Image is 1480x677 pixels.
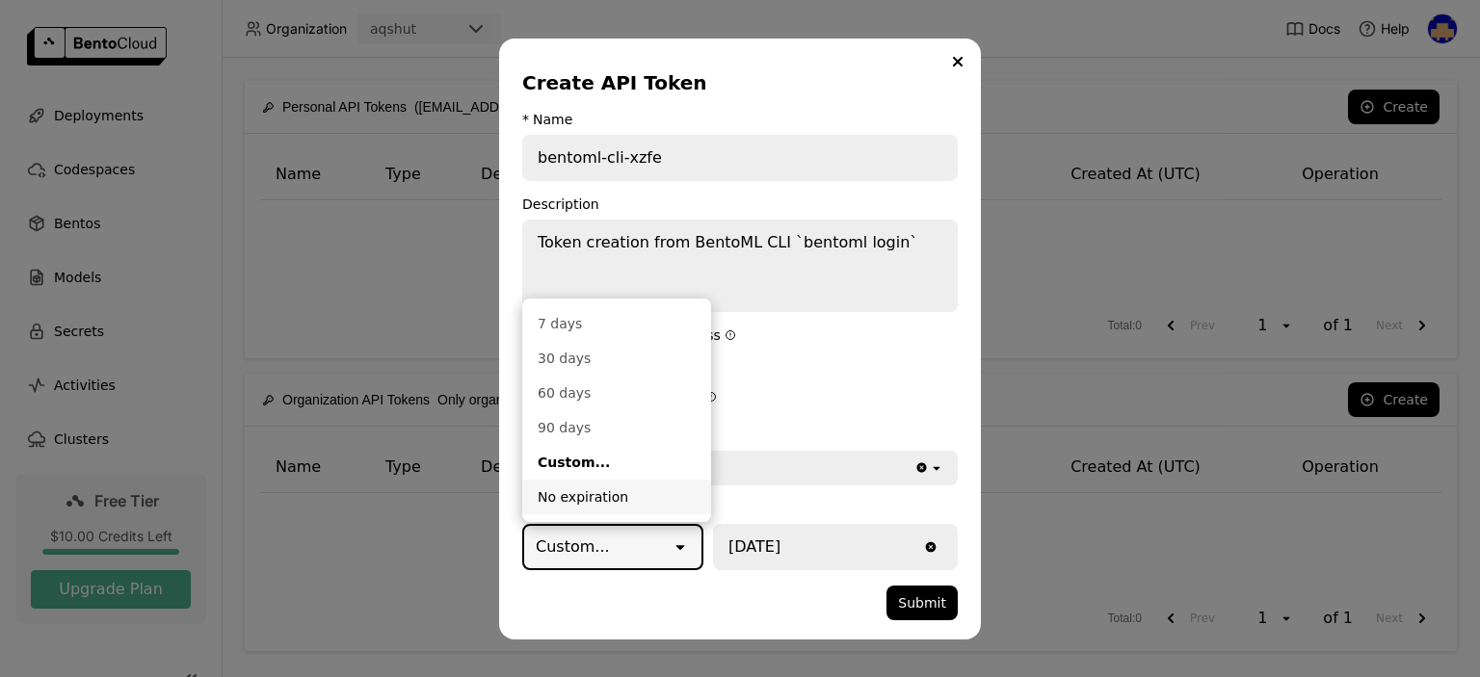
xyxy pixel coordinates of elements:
[671,537,690,557] svg: open
[946,50,969,73] button: Close
[538,349,696,368] div: 30 days
[929,460,944,476] svg: open
[533,112,572,127] div: Name
[715,526,919,568] input: Select a date.
[524,221,956,310] textarea: Token creation from BentoML CLI `bentoml login`
[538,314,696,333] div: 7 days
[538,383,696,403] div: 60 days
[538,487,696,507] div: No expiration
[522,69,950,96] div: Create API Token
[499,39,981,639] div: dialog
[522,501,958,516] div: Expired At
[538,418,696,437] div: 90 days
[522,327,958,343] div: Developer Operations Access
[914,460,929,475] svg: Clear value
[538,453,696,472] div: Custom...
[522,299,711,522] ul: Menu
[536,535,610,559] div: Custom...
[923,539,938,555] svg: Clear value
[522,196,958,212] div: Description
[886,586,958,620] button: Submit
[522,389,958,404] div: Protected Endpoint Access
